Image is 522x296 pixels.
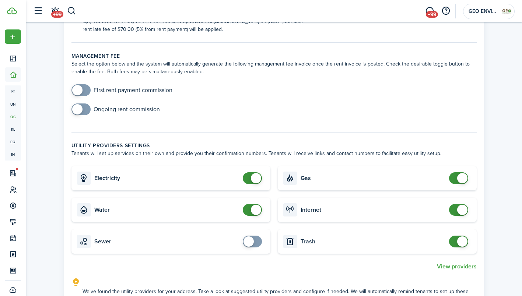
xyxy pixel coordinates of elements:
[426,11,438,18] span: +99
[5,148,21,161] a: in
[301,175,445,182] card-title: Gas
[469,9,498,14] span: GEO ENVIRONMENTAL SERVICES LLC
[5,135,21,148] a: eq
[5,29,21,44] button: Open menu
[83,18,305,33] explanation-description: If $1,400.00 of Rent payment is not received by 05:00 PM (America/New_York) on [DATE], one time r...
[71,60,477,75] wizard-step-header-description: Select the option below and the system will automatically generate the following management fee i...
[5,85,21,98] a: pt
[439,5,452,17] button: Open resource center
[94,175,239,182] card-title: Electricity
[71,142,477,149] wizard-step-header-title: Utility providers settings
[94,207,239,213] card-title: Water
[94,238,239,245] card-title: Sewer
[5,110,21,123] a: oc
[301,238,445,245] card-title: Trash
[301,207,445,213] card-title: Internet
[71,278,81,287] i: outline
[67,5,76,17] button: Search
[7,7,17,14] img: TenantCloud
[71,149,477,157] wizard-step-header-description: Tenants will set up services on their own and provide you their confirmation numbers. Tenants wil...
[51,11,63,18] span: +99
[31,4,45,18] button: Open sidebar
[71,52,477,60] wizard-step-header-title: Management fee
[501,6,513,17] img: GEO ENVIRONMENTAL SERVICES LLC
[5,98,21,110] a: un
[423,2,437,21] a: Messaging
[5,123,21,135] a: kl
[48,2,62,21] a: Notifications
[437,263,477,270] button: View providers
